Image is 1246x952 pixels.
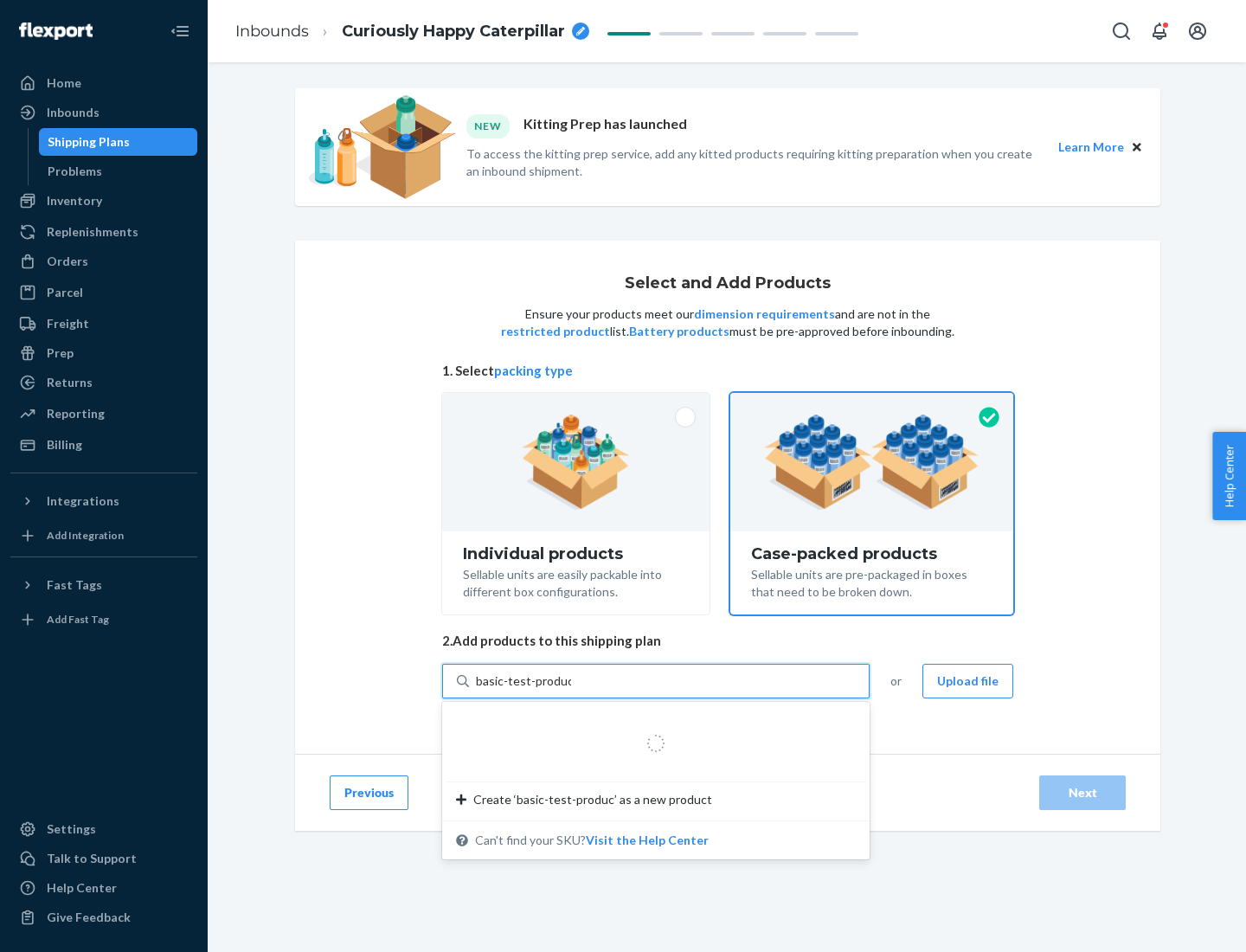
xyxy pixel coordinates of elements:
[47,344,74,362] div: Prep
[463,563,689,601] div: Sellable units are easily packable into different box configurations.
[10,339,197,367] a: Prep
[522,415,630,510] img: individual-pack.facf35554cb0f1810c75b2bd6df2d64e.png
[47,576,102,594] div: Fast Tags
[235,22,309,41] a: Inbounds
[466,145,1043,180] p: To access the kitting prep service, add any kitted products requiring kitting preparation when yo...
[1054,784,1111,801] div: Next
[10,606,197,634] a: Add Fast Tag
[1127,138,1146,157] button: Close
[19,23,93,40] img: Flexport logo
[10,69,197,97] a: Home
[222,6,603,57] ol: breadcrumbs
[47,315,89,332] div: Freight
[586,832,709,849] button: Create ‘basic-test-produc’ as a new productCan't find your SKU?
[47,284,83,301] div: Parcel
[523,114,687,138] p: Kitting Prep has launched
[10,845,197,872] a: Talk to Support
[342,21,565,43] span: Curiously Happy Caterpillar
[1180,14,1215,48] button: Open account menu
[1104,14,1139,48] button: Open Search Box
[475,832,709,849] span: Can't find your SKU?
[10,218,197,246] a: Replenishments
[10,187,197,215] a: Inventory
[1039,775,1126,810] button: Next
[751,563,992,601] div: Sellable units are pre-packaged in boxes that need to be broken down.
[10,571,197,599] button: Fast Tags
[1212,432,1246,520] button: Help Center
[10,400,197,428] a: Reporting
[47,74,81,92] div: Home
[10,248,197,275] a: Orders
[47,492,119,510] div: Integrations
[47,436,82,453] div: Billing
[10,369,197,396] a: Returns
[442,362,1013,380] span: 1. Select
[1058,138,1124,157] button: Learn More
[10,522,197,550] a: Add Integration
[764,415,979,510] img: case-pack.59cecea509d18c883b923b81aeac6d0b.png
[47,909,131,926] div: Give Feedback
[47,879,117,897] div: Help Center
[48,133,130,151] div: Shipping Plans
[47,104,100,121] div: Inbounds
[476,672,571,690] input: Create ‘basic-test-produc’ as a new productCan't find your SKU?Visit the Help Center
[629,323,729,340] button: Battery products
[751,545,992,563] div: Case-packed products
[922,664,1013,698] button: Upload file
[10,487,197,515] button: Integrations
[890,672,902,690] span: or
[10,874,197,902] a: Help Center
[47,374,93,391] div: Returns
[694,306,835,323] button: dimension requirements
[10,279,197,306] a: Parcel
[466,114,510,138] div: NEW
[501,323,610,340] button: restricted product
[499,306,956,340] p: Ensure your products meet our and are not in the list. must be pre-approved before inbounding.
[442,632,1013,650] span: 2. Add products to this shipping plan
[47,223,138,241] div: Replenishments
[463,545,689,563] div: Individual products
[48,163,102,180] div: Problems
[47,253,88,270] div: Orders
[47,192,102,209] div: Inventory
[10,431,197,459] a: Billing
[10,904,197,931] button: Give Feedback
[47,405,105,422] div: Reporting
[163,14,197,48] button: Close Navigation
[47,850,137,867] div: Talk to Support
[494,362,573,380] button: packing type
[10,310,197,338] a: Freight
[39,128,198,156] a: Shipping Plans
[47,528,124,543] div: Add Integration
[10,99,197,126] a: Inbounds
[625,275,831,293] h1: Select and Add Products
[1142,14,1177,48] button: Open notifications
[330,775,408,810] button: Previous
[473,791,712,808] span: Create ‘basic-test-produc’ as a new product
[10,815,197,843] a: Settings
[47,612,109,627] div: Add Fast Tag
[47,820,96,838] div: Settings
[39,158,198,185] a: Problems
